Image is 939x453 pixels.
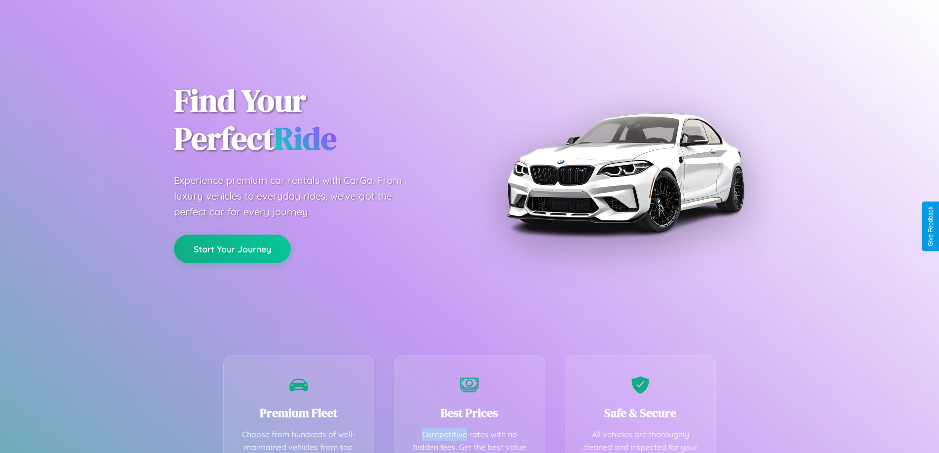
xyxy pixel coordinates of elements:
div: Give Feedback [927,207,934,246]
span: Ride [274,117,337,160]
h3: Safe & Secure [580,405,701,421]
h3: Best Prices [409,405,530,421]
button: Start Your Journey [174,235,291,263]
h1: Find Your Perfect [174,82,455,158]
p: Experience premium car rentals with CarGo. From luxury vehicles to everyday rides, we've got the ... [174,173,420,220]
h3: Premium Fleet [239,405,359,421]
img: Premium BMW car rental vehicle [502,49,748,296]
